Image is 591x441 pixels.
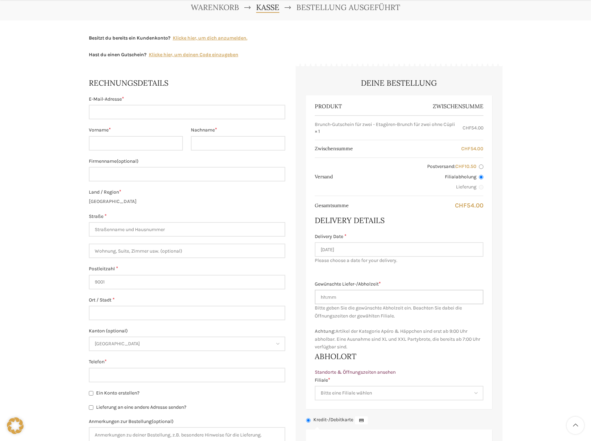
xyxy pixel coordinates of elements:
[96,390,140,396] span: Ein Konto erstellen?
[89,296,285,304] label: Ort / Stadt
[315,233,483,240] label: Delivery Date
[191,126,285,134] label: Nachname
[89,391,93,396] input: Ein Konto erstellen?
[89,188,285,196] label: Land / Region
[313,417,370,423] label: Kredit-/Debitkarte
[315,351,483,362] h3: Abholort
[89,126,183,134] label: Vorname
[89,337,285,351] span: Kanton
[89,418,285,425] label: Anmerkungen zur Bestellung
[89,34,247,42] div: Besitzt du bereits ein Kundenkonto?
[315,369,396,375] a: Standorte & Öffnungszeiten ansehen
[315,121,455,128] span: Brunch-Gutschein für zwei - Etagèren-Brunch für zwei ohne Cüpli
[89,158,285,165] label: Firmenname
[306,78,492,88] h3: Deine Bestellung
[296,1,400,14] span: Bestellung ausgeführt
[89,213,285,220] label: Straße
[355,416,368,424] img: Kredit-/Debitkarte
[315,328,336,334] strong: Achtung:
[191,2,239,12] span: Warenkorb
[90,337,285,350] span: St. Gallen
[89,327,285,335] label: Kanton
[315,257,483,264] span: Please choose a date for your delivery.
[463,125,483,131] bdi: 54.00
[89,51,238,59] div: Hast du einen Gutschein?
[96,404,186,410] span: Lieferung an eine andere Adresse senden?
[191,1,239,14] a: Warenkorb
[340,173,483,180] label: Filialabholung
[106,328,128,334] span: (optional)
[315,280,483,288] label: Gewünschte Liefer-/Abholzeit
[315,376,483,384] label: Filiale
[340,184,483,190] label: Lieferung
[256,2,279,12] span: Kasse
[455,202,483,209] bdi: 54.00
[89,265,285,273] label: Postleitzahl
[173,34,247,42] a: Klicke hier, um dich anzumelden.
[89,405,93,410] input: Lieferung an eine andere Adresse senden?
[315,140,356,158] th: Zwischensumme
[152,418,174,424] span: (optional)
[315,242,483,257] input: Select a delivery date
[89,198,137,204] strong: [GEOGRAPHIC_DATA]
[461,146,471,152] span: CHF
[461,146,483,152] bdi: 54.00
[256,1,279,14] a: Kasse
[117,158,138,164] span: (optional)
[567,417,584,434] a: Scroll to top button
[455,163,476,169] bdi: 10.50
[463,125,471,131] span: CHF
[89,358,285,366] label: Telefon
[89,78,285,88] h3: Rechnungsdetails
[399,97,483,115] th: Zwischensumme
[89,95,285,103] label: E-Mail-Adresse
[315,305,480,350] span: Bitte geben Sie die gewünschte Abholzeit ein. Beachten Sie dabei die Öffnungszeiten der gewählten...
[89,222,285,237] input: Straßenname und Hausnummer
[315,215,483,226] h3: Delivery Details
[315,128,320,135] strong: × 1
[315,168,336,186] th: Versand
[315,97,399,115] th: Produkt
[89,244,285,258] input: Wohnung, Suite, Zimmer usw. (optional)
[149,51,238,59] a: Gutscheincode eingeben
[315,290,483,304] input: hh:mm
[315,197,352,214] th: Gesamtsumme
[455,163,465,169] span: CHF
[455,202,467,209] span: CHF
[340,163,483,170] label: Postversand:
